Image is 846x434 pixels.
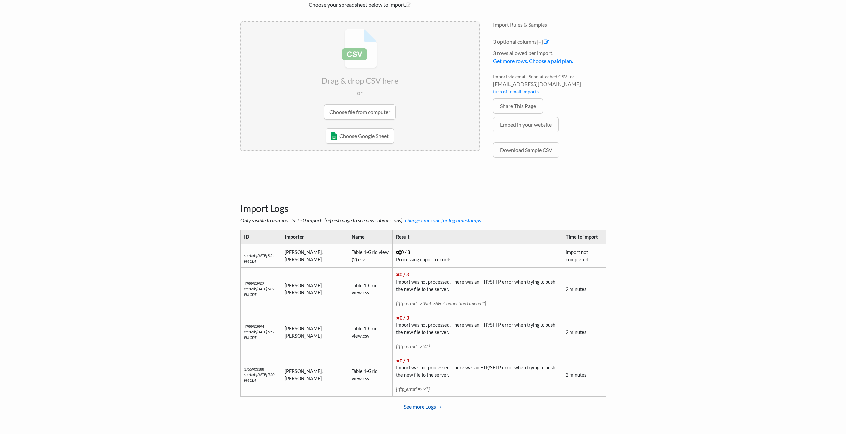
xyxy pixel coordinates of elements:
th: ID [240,230,281,244]
td: Table 1-Grid view (2).csv [348,244,392,268]
td: Table 1-Grid view.csv [348,354,392,396]
td: import not completed [562,244,606,268]
li: Import via email. Send attached CSV to: [493,73,606,98]
td: 1755903594 [240,311,281,354]
td: [PERSON_NAME].[PERSON_NAME] [281,244,348,268]
h3: Import Logs [240,186,606,214]
th: Time to import [562,230,606,244]
h2: Choose your spreadsheet below to import. [240,1,480,8]
a: 3 optional columns[+] [493,38,543,45]
span: [+] [537,38,543,45]
span: 0 / 3 [396,358,409,363]
a: turn off email imports [493,89,539,94]
a: Share This Page [493,98,543,114]
iframe: Drift Widget Chat Controller [813,401,838,426]
td: Table 1-Grid view.csv [348,311,392,354]
td: 1755903902 [240,268,281,311]
th: Name [348,230,392,244]
a: See more Logs → [240,400,606,413]
th: Importer [281,230,348,244]
td: Processing import records. [392,244,562,268]
td: 2 minutes [562,311,606,354]
a: Download Sample CSV [493,142,559,158]
td: 1755903188 [240,354,281,396]
i: started: [DATE] 5:50 PM CDT [244,372,274,382]
td: Import was not processed. There was an FTP/SFTP error when trying to push the new file to the ser... [392,354,562,396]
span: 0 / 3 [396,272,409,277]
span: {"ftp_error"=>"Net::SSH::ConnectionTimeout"} [396,301,486,306]
td: [PERSON_NAME].[PERSON_NAME] [281,311,348,354]
td: [PERSON_NAME].[PERSON_NAME] [281,354,348,396]
span: [EMAIL_ADDRESS][DOMAIN_NAME] [493,80,606,88]
td: 2 minutes [562,354,606,396]
a: Embed in your website [493,117,559,132]
td: Import was not processed. There was an FTP/SFTP error when trying to push the new file to the ser... [392,268,562,311]
i: started: [DATE] 6:02 PM CDT [244,287,274,297]
td: [PERSON_NAME].[PERSON_NAME] [281,268,348,311]
h4: Import Rules & Samples [493,21,606,28]
i: Only visible to admins - last 50 imports (refresh page to see new submissions) [240,217,481,223]
span: {"ftp_error"=>"4"} [396,386,430,392]
span: 0 / 3 [396,249,410,255]
i: started: [DATE] 8:54 PM CDT [244,253,274,263]
td: Import was not processed. There was an FTP/SFTP error when trying to push the new file to the ser... [392,311,562,354]
a: Choose Google Sheet [326,128,394,144]
td: 2 minutes [562,268,606,311]
li: 3 rows allowed per import. [493,49,606,68]
th: Result [392,230,562,244]
span: 0 / 3 [396,315,409,321]
td: Table 1-Grid view.csv [348,268,392,311]
a: - change timezone for log timestamps [402,217,481,223]
a: Get more rows. Choose a paid plan. [493,58,573,64]
i: started: [DATE] 5:57 PM CDT [244,330,274,340]
span: {"ftp_error"=>"4"} [396,344,430,349]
